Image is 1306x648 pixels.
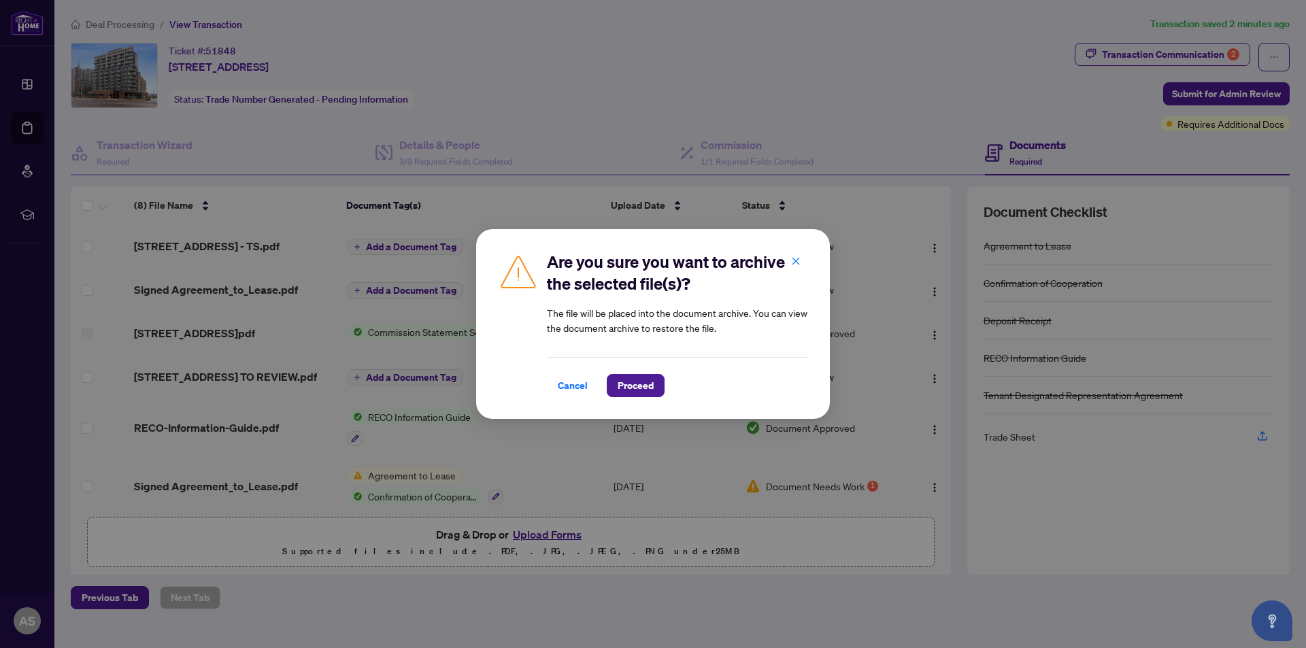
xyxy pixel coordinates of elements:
[558,375,588,396] span: Cancel
[607,374,665,397] button: Proceed
[618,375,654,396] span: Proceed
[1252,600,1292,641] button: Open asap
[547,374,599,397] button: Cancel
[498,251,539,292] img: Caution Icon
[791,256,801,266] span: close
[547,251,808,294] h2: Are you sure you want to archive the selected file(s)?
[547,305,808,335] article: The file will be placed into the document archive. You can view the document archive to restore t...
